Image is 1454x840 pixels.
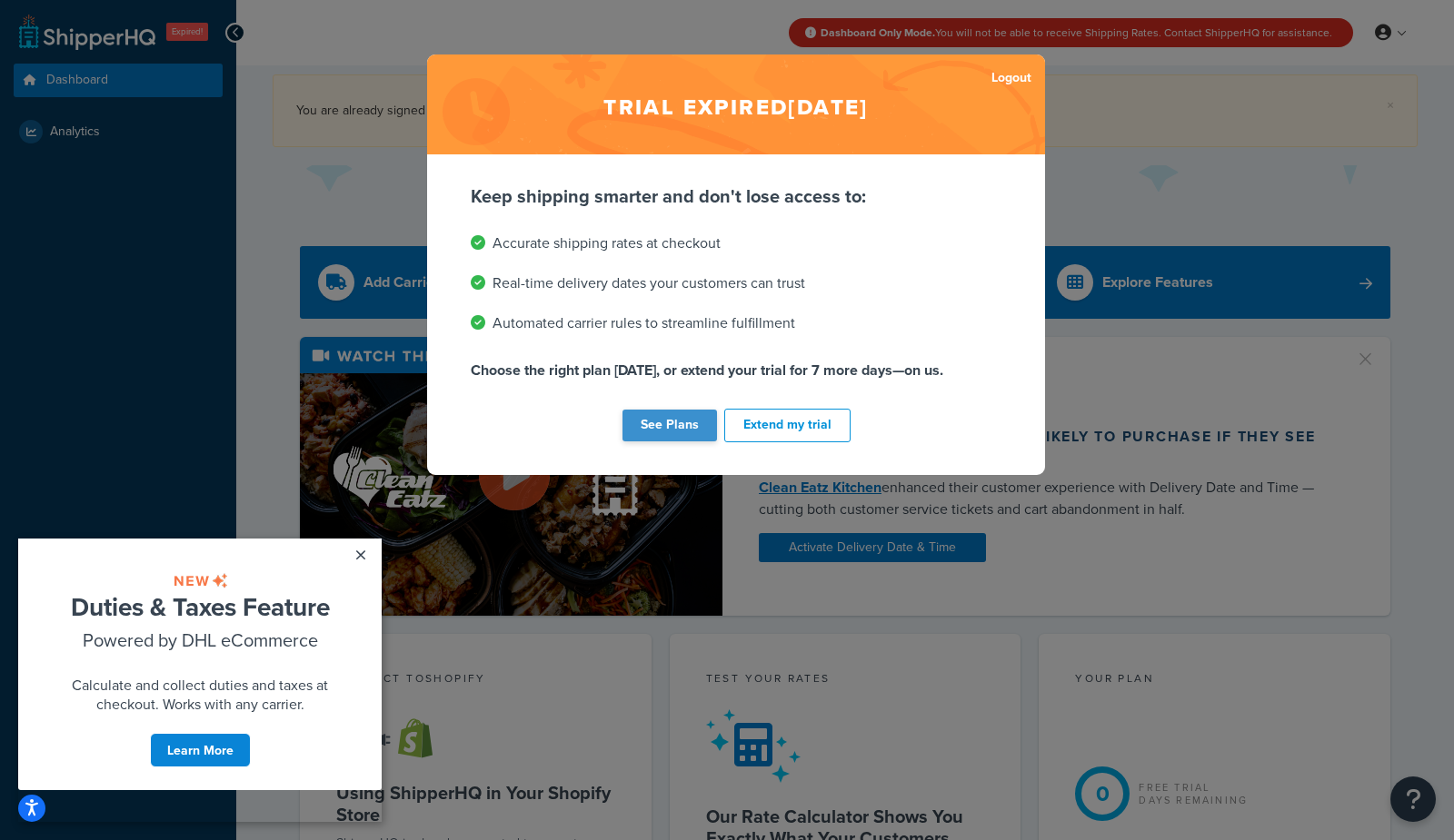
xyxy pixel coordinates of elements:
[471,311,1001,336] li: Automated carrier rules to streamline fulfillment
[471,231,1001,256] li: Accurate shipping rates at checkout
[471,271,1001,296] li: Real-time delivery dates your customers can trust
[991,65,1031,91] a: Logout
[471,183,1001,209] p: Keep shipping smarter and don't lose access to:
[53,50,312,86] span: Duties & Taxes Feature
[724,409,851,442] button: Extend my trial
[622,410,717,441] a: See Plans
[132,194,233,229] a: Learn More
[54,136,310,175] span: Calculate and collect duties and taxes at checkout. Works with any carrier.
[65,88,300,114] span: Powered by DHL eCommerce
[427,54,1045,154] h2: Trial expired [DATE]
[471,358,1001,383] p: Choose the right plan [DATE], or extend your trial for 7 more days—on us.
